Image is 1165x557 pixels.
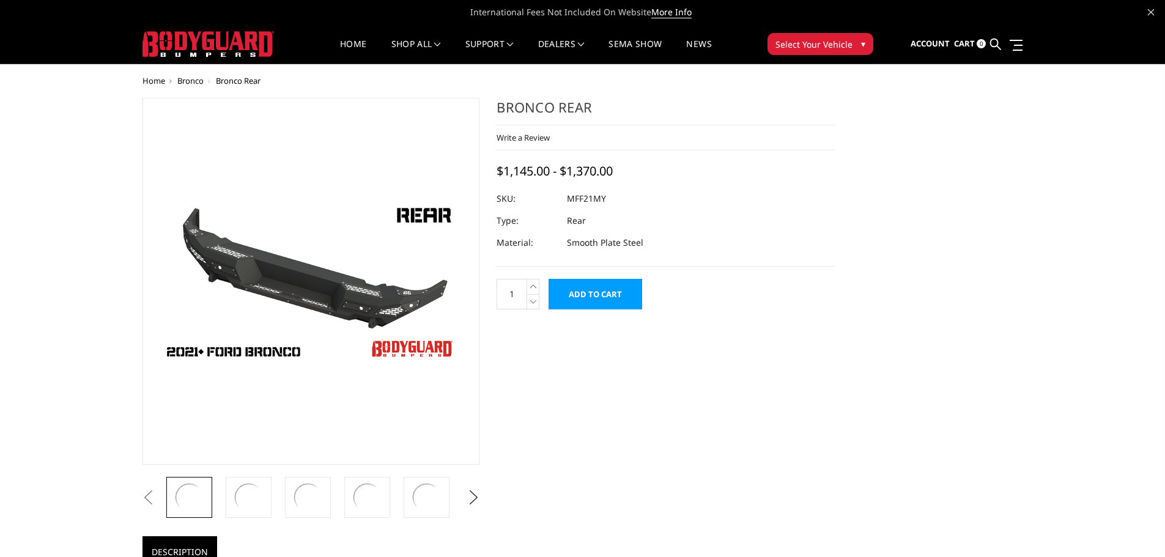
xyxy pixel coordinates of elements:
img: Bronco Rear [291,481,325,514]
a: Bronco Rear [142,98,480,465]
span: Account [911,38,950,49]
a: shop all [391,40,441,64]
dd: Rear [567,210,586,232]
img: Shown with optional bolt-on end caps [410,481,443,514]
img: Bronco Rear [158,196,464,367]
img: Shown with optional bolt-on end caps [232,481,265,514]
a: News [686,40,711,64]
a: Write a Review [497,132,550,143]
span: Cart [954,38,975,49]
a: More Info [651,6,692,18]
button: Next [464,489,483,507]
input: Add to Cart [549,279,642,309]
button: Previous [139,489,158,507]
a: Cart 0 [954,28,986,61]
a: Bronco [177,75,204,86]
dt: SKU: [497,188,558,210]
dt: Material: [497,232,558,254]
span: ▾ [861,37,865,50]
span: Select Your Vehicle [775,38,852,51]
a: Home [142,75,165,86]
img: Bronco Rear [172,481,206,514]
h1: Bronco Rear [497,98,834,125]
dt: Type: [497,210,558,232]
button: Select Your Vehicle [767,33,873,55]
span: 0 [977,39,986,48]
img: Bronco Rear [350,481,384,514]
a: SEMA Show [608,40,662,64]
dd: Smooth Plate Steel [567,232,643,254]
a: Account [911,28,950,61]
span: $1,145.00 - $1,370.00 [497,163,613,179]
a: Support [465,40,514,64]
span: Bronco Rear [216,75,261,86]
dd: MFF21MY [567,188,606,210]
a: Dealers [538,40,585,64]
a: Home [340,40,366,64]
img: BODYGUARD BUMPERS [142,31,274,57]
